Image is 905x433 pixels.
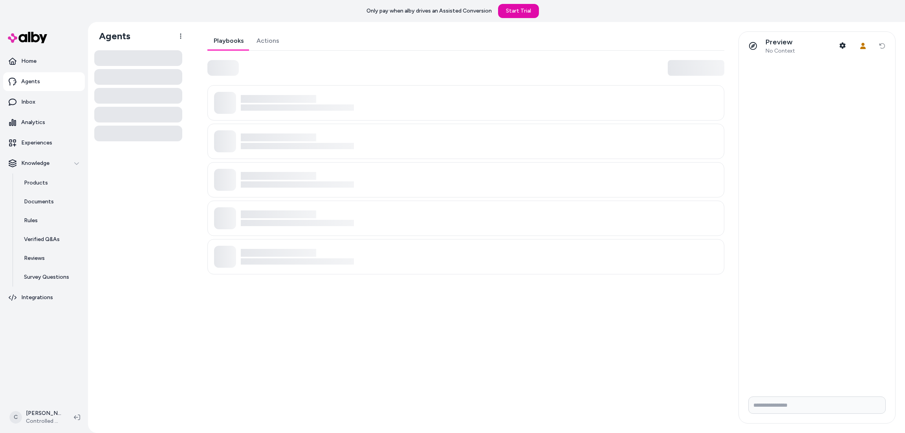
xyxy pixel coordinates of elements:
[21,119,45,126] p: Analytics
[3,133,85,152] a: Experiences
[16,230,85,249] a: Verified Q&As
[21,78,40,86] p: Agents
[9,411,22,424] span: C
[498,4,539,18] a: Start Trial
[16,211,85,230] a: Rules
[24,179,48,187] p: Products
[24,254,45,262] p: Reviews
[24,217,38,225] p: Rules
[24,273,69,281] p: Survey Questions
[21,139,52,147] p: Experiences
[748,396,886,414] input: Write your prompt here
[766,38,795,47] p: Preview
[21,294,53,301] p: Integrations
[8,32,47,43] img: alby Logo
[3,113,85,132] a: Analytics
[366,7,492,15] p: Only pay when alby drives an Assisted Conversion
[766,48,795,55] span: No Context
[24,198,54,206] p: Documents
[16,174,85,192] a: Products
[16,192,85,211] a: Documents
[26,409,61,417] p: [PERSON_NAME]
[16,249,85,268] a: Reviews
[3,154,85,173] button: Knowledge
[3,52,85,71] a: Home
[5,405,68,430] button: C[PERSON_NAME]Controlled Chaos
[207,31,250,50] a: Playbooks
[21,159,49,167] p: Knowledge
[3,93,85,111] a: Inbox
[3,288,85,307] a: Integrations
[16,268,85,287] a: Survey Questions
[26,417,61,425] span: Controlled Chaos
[3,72,85,91] a: Agents
[21,98,35,106] p: Inbox
[24,236,60,243] p: Verified Q&As
[93,30,130,42] h1: Agents
[21,57,37,65] p: Home
[250,31,286,50] a: Actions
